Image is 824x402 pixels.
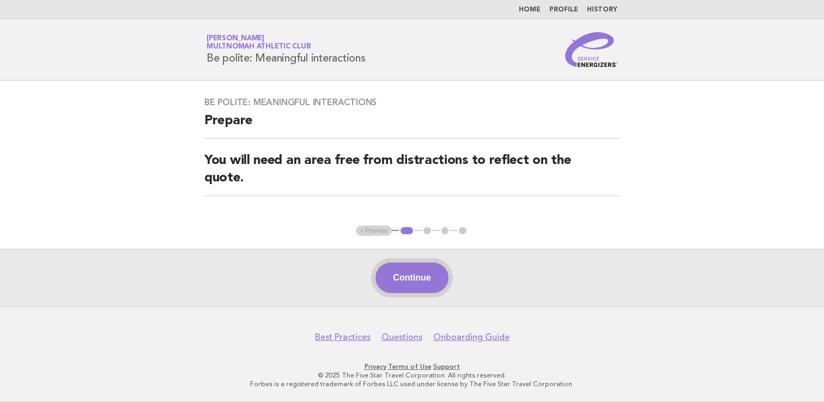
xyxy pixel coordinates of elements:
[207,44,311,51] span: Multnomah Athletic Club
[315,332,371,343] a: Best Practices
[433,363,460,370] a: Support
[207,35,311,50] a: [PERSON_NAME]Multnomah Athletic Club
[365,363,386,370] a: Privacy
[565,32,617,67] img: Service Energizers
[519,7,541,13] a: Home
[204,97,620,108] h3: Be polite: Meaningful interactions
[78,362,746,371] p: · ·
[433,332,510,343] a: Onboarding Guide
[78,380,746,388] p: Forbes is a registered trademark of Forbes LLC used under license by The Five Star Travel Corpora...
[207,35,366,64] h1: Be polite: Meaningful interactions
[399,226,415,236] button: 1
[388,363,432,370] a: Terms of Use
[587,7,617,13] a: History
[381,332,422,343] a: Questions
[375,263,448,293] button: Continue
[78,371,746,380] p: © 2025 The Five Star Travel Corporation. All rights reserved.
[204,112,620,139] h2: Prepare
[204,152,620,196] h2: You will need an area free from distractions to reflect on the quote.
[549,7,578,13] a: Profile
